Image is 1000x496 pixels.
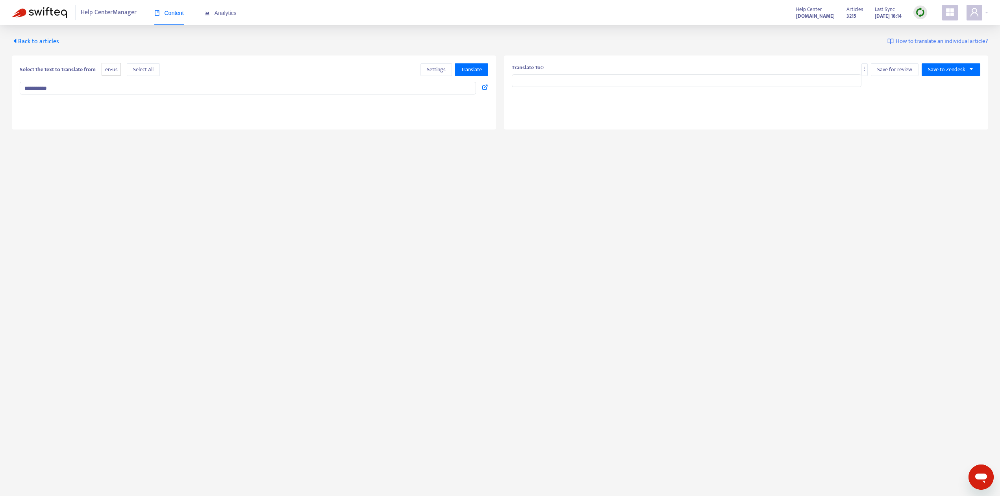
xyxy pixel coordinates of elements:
button: more [861,63,868,76]
b: Translate To [512,63,541,72]
span: Help Center Manager [81,5,137,20]
span: book [154,10,160,16]
button: Select All [127,63,160,76]
strong: [DOMAIN_NAME] [796,12,835,20]
span: Back to articles [12,36,59,47]
iframe: Botón para iniciar la ventana de mensajería [969,465,994,490]
span: area-chart [204,10,210,16]
strong: [DATE] 18:14 [875,12,902,20]
span: more [862,66,867,72]
button: Save to Zendeskcaret-down [922,63,980,76]
button: Translate [455,63,488,76]
button: Settings [420,63,452,76]
span: user [970,7,979,17]
a: [DOMAIN_NAME] [796,11,835,20]
img: image-link [887,38,894,44]
b: Select the text to translate from [20,65,96,74]
span: caret-down [969,66,974,72]
span: Settings [427,65,446,74]
strong: 3215 [846,12,856,20]
span: Analytics [204,10,237,16]
button: Save for review [871,63,919,76]
img: sync.dc5367851b00ba804db3.png [915,7,925,17]
span: Content [154,10,184,16]
img: Swifteq [12,7,67,18]
span: Help Center [796,5,822,14]
div: 0 [512,63,980,72]
span: Save for review [877,65,912,74]
span: Select All [133,65,154,74]
span: Save to Zendesk [928,65,965,74]
span: Translate [461,65,482,74]
a: How to translate an individual article? [887,37,988,46]
span: Last Sync [875,5,895,14]
span: How to translate an individual article? [896,37,988,46]
span: en-us [102,63,121,76]
span: caret-left [12,38,18,44]
span: appstore [945,7,955,17]
span: Articles [846,5,863,14]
